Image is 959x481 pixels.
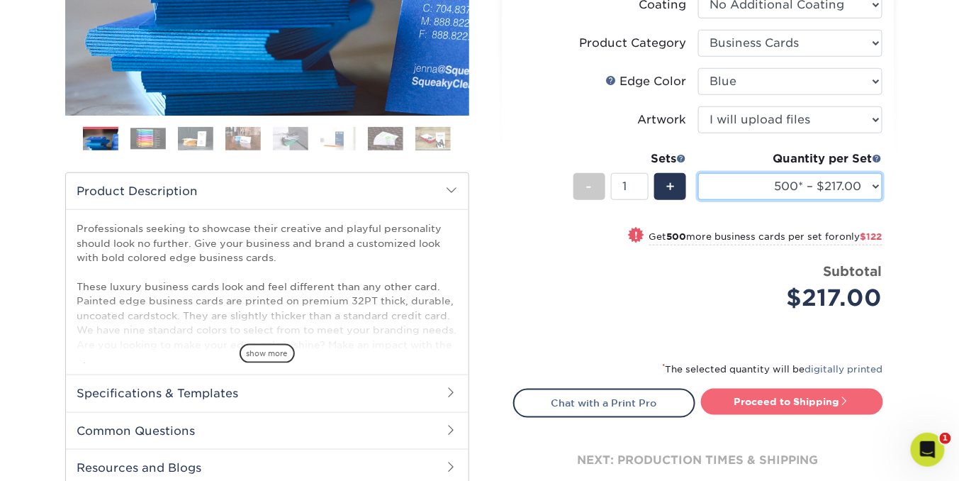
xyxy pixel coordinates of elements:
[840,231,882,242] span: only
[83,122,118,157] img: Business Cards 01
[709,281,882,315] div: $217.00
[634,228,638,243] span: !
[66,412,469,449] h2: Common Questions
[368,126,403,150] img: Business Cards 07
[805,364,883,375] a: digitally printed
[513,389,695,417] a: Chat with a Print Pro
[4,438,120,476] iframe: Google Customer Reviews
[860,231,882,242] span: $122
[663,364,883,375] small: The selected quantity will be
[698,150,882,167] div: Quantity per Set
[225,126,261,150] img: Business Cards 04
[580,35,687,52] div: Product Category
[824,263,882,279] strong: Subtotal
[649,231,882,245] small: Get more business cards per set for
[638,111,687,128] div: Artwork
[320,126,356,150] img: Business Cards 06
[130,128,166,150] img: Business Cards 02
[178,126,213,150] img: Business Cards 03
[273,126,308,150] img: Business Cards 05
[667,231,687,242] strong: 500
[66,173,469,209] h2: Product Description
[573,150,687,167] div: Sets
[606,73,687,90] div: Edge Color
[666,176,675,197] span: +
[586,176,593,197] span: -
[240,344,295,363] span: show more
[415,126,451,150] img: Business Cards 08
[701,389,883,414] a: Proceed to Shipping
[940,433,951,444] span: 1
[66,375,469,411] h2: Specifications & Templates
[911,433,945,467] iframe: Intercom live chat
